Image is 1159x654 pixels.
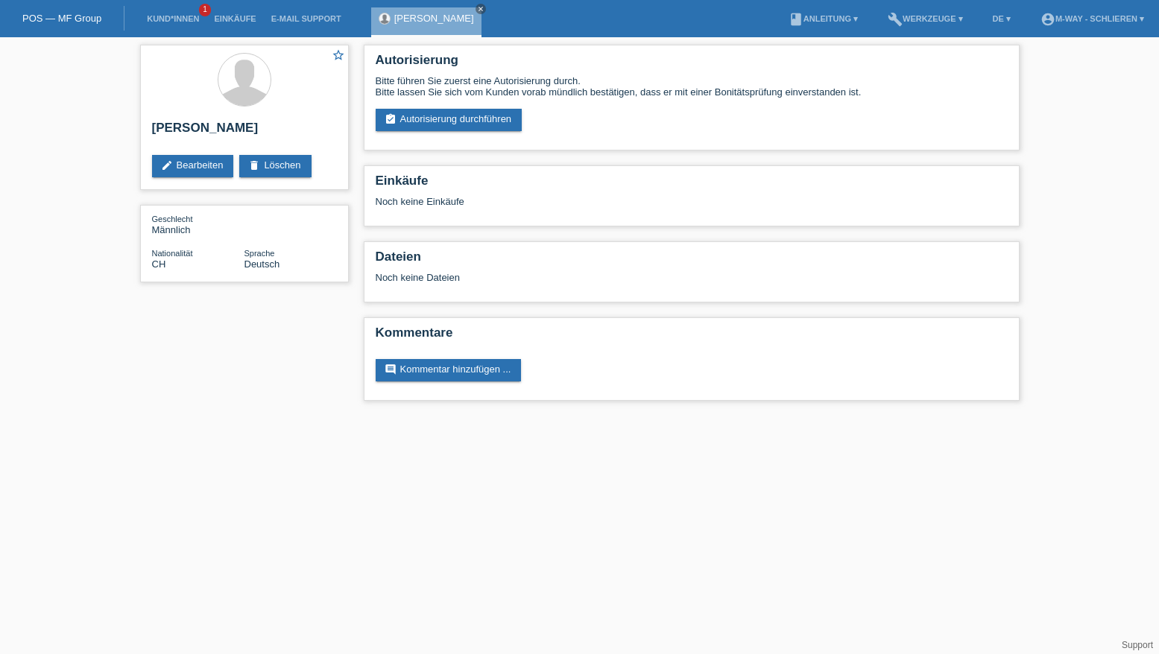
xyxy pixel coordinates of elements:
i: delete [248,159,260,171]
i: star_border [332,48,345,62]
a: account_circlem-way - Schlieren ▾ [1033,14,1152,23]
h2: Autorisierung [376,53,1008,75]
h2: Einkäufe [376,174,1008,196]
i: comment [385,363,397,375]
div: Männlich [152,213,244,235]
a: close [476,4,486,14]
a: buildWerkzeuge ▾ [880,14,970,23]
a: E-Mail Support [264,14,349,23]
a: Support [1122,640,1153,650]
h2: Kommentare [376,326,1008,348]
i: close [477,5,484,13]
i: book [789,12,803,27]
a: Kund*innen [139,14,206,23]
div: Bitte führen Sie zuerst eine Autorisierung durch. Bitte lassen Sie sich vom Kunden vorab mündlich... [376,75,1008,98]
a: Einkäufe [206,14,263,23]
h2: [PERSON_NAME] [152,121,337,143]
span: Schweiz [152,258,166,270]
a: editBearbeiten [152,155,234,177]
div: Noch keine Einkäufe [376,196,1008,218]
span: Geschlecht [152,215,193,223]
i: assignment_turned_in [385,113,397,125]
i: edit [161,159,173,171]
span: Sprache [244,249,275,258]
span: Deutsch [244,258,280,270]
i: build [888,12,903,27]
a: DE ▾ [985,14,1018,23]
a: deleteLöschen [239,155,311,177]
a: commentKommentar hinzufügen ... [376,359,522,381]
span: 1 [199,4,211,16]
h2: Dateien [376,250,1008,272]
a: POS — MF Group [22,13,101,24]
a: [PERSON_NAME] [394,13,474,24]
div: Noch keine Dateien [376,272,831,283]
a: assignment_turned_inAutorisierung durchführen [376,109,522,131]
span: Nationalität [152,249,193,258]
a: star_border [332,48,345,64]
a: bookAnleitung ▾ [781,14,865,23]
i: account_circle [1040,12,1055,27]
